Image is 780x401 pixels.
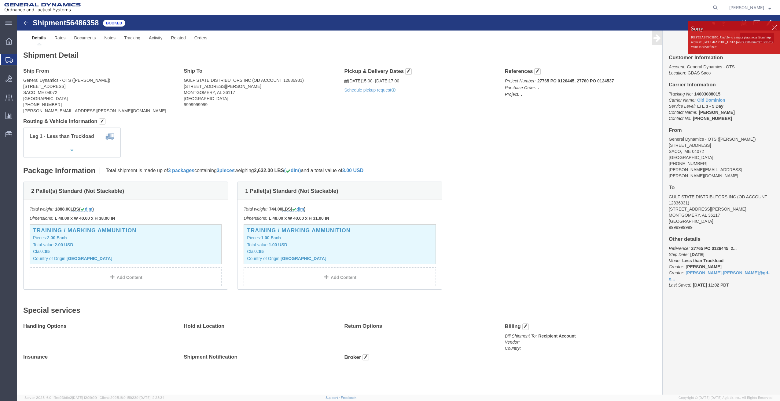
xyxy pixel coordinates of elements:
[17,15,780,395] iframe: FS Legacy Container
[729,4,771,11] button: [PERSON_NAME]
[341,396,356,399] a: Feedback
[729,4,764,11] span: Justin Bowdich
[679,395,773,400] span: Copyright © [DATE]-[DATE] Agistix Inc., All Rights Reserved
[140,396,164,399] span: [DATE] 12:25:34
[72,396,97,399] span: [DATE] 12:29:29
[24,396,97,399] span: Server: 2025.16.0-1ffcc23b9e2
[326,396,341,399] a: Support
[100,396,164,399] span: Client: 2025.16.0-1592391
[4,3,81,12] img: logo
